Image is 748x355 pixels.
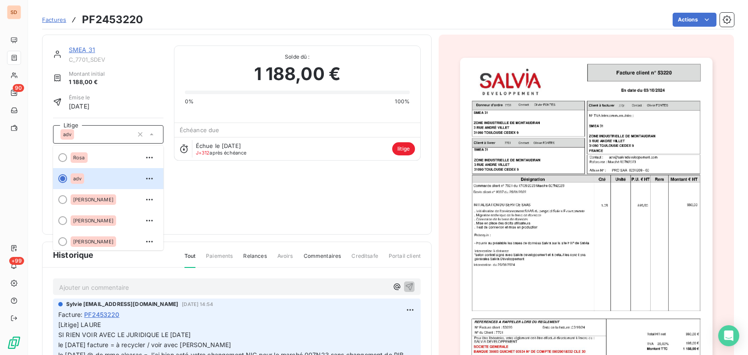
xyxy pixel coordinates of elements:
[53,249,94,261] span: Historique
[196,150,247,155] span: après échéance
[392,142,415,155] span: litige
[185,98,194,105] span: 0%
[42,15,66,24] a: Factures
[69,56,163,63] span: C_7701_SDEV
[58,310,82,319] span: Facture :
[206,252,233,267] span: Paiements
[673,13,716,27] button: Actions
[389,252,421,267] span: Portail client
[304,252,341,267] span: Commentaires
[69,46,95,53] a: SMEA 31
[243,252,266,267] span: Relances
[73,176,82,181] span: adv
[42,16,66,23] span: Factures
[63,132,71,137] span: adv
[13,84,24,92] span: 90
[7,336,21,350] img: Logo LeanPay
[7,5,21,19] div: SD
[9,257,24,265] span: +99
[73,239,113,244] span: [PERSON_NAME]
[196,150,210,156] span: J+312
[82,12,143,28] h3: PF2453220
[196,142,241,149] span: Échue le [DATE]
[73,155,85,160] span: Rosa
[185,53,410,61] span: Solde dû :
[184,252,196,268] span: Tout
[84,310,119,319] span: PF2453220
[718,325,739,346] div: Open Intercom Messenger
[395,98,410,105] span: 100%
[182,302,213,307] span: [DATE] 14:54
[277,252,293,267] span: Avoirs
[180,127,220,134] span: Échéance due
[254,61,341,87] span: 1 188,00 €
[351,252,378,267] span: Creditsafe
[73,197,113,202] span: [PERSON_NAME]
[69,102,90,111] span: [DATE]
[69,78,105,87] span: 1 188,00 €
[73,218,113,223] span: [PERSON_NAME]
[66,300,178,308] span: Sylvie [EMAIL_ADDRESS][DOMAIN_NAME]
[69,70,105,78] span: Montant initial
[69,94,90,102] span: Émise le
